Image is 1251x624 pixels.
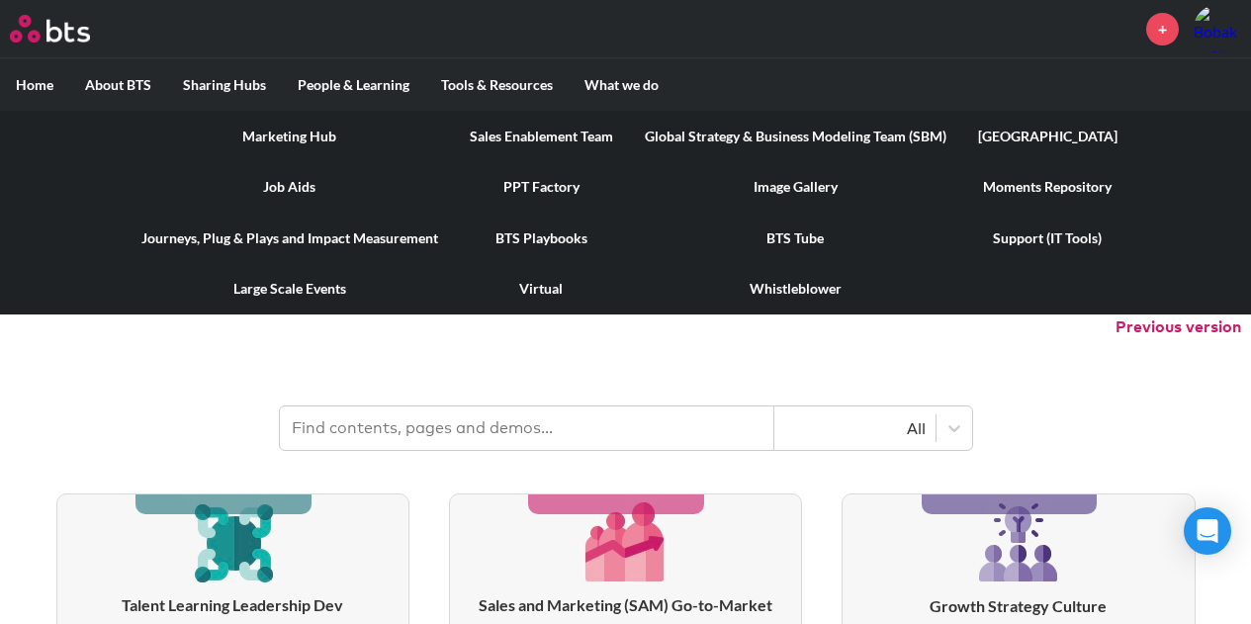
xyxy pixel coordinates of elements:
[1116,316,1241,338] button: Previous version
[57,594,408,616] h3: Talent Learning Leadership Dev
[282,59,425,111] label: People & Learning
[450,594,801,616] h3: Sales and Marketing (SAM) Go-to-Market
[10,15,90,43] img: BTS Logo
[971,494,1066,589] img: [object Object]
[167,59,282,111] label: Sharing Hubs
[784,417,926,439] div: All
[280,406,774,450] input: Find contents, pages and demos...
[1184,507,1231,555] div: Open Intercom Messenger
[69,59,167,111] label: About BTS
[843,595,1194,617] h3: Growth Strategy Culture
[186,494,280,588] img: [object Object]
[425,59,569,111] label: Tools & Resources
[579,494,672,588] img: [object Object]
[10,15,127,43] a: Go home
[1146,13,1179,45] a: +
[1194,5,1241,52] a: Profile
[1194,5,1241,52] img: Bobak Shams
[569,59,674,111] label: What we do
